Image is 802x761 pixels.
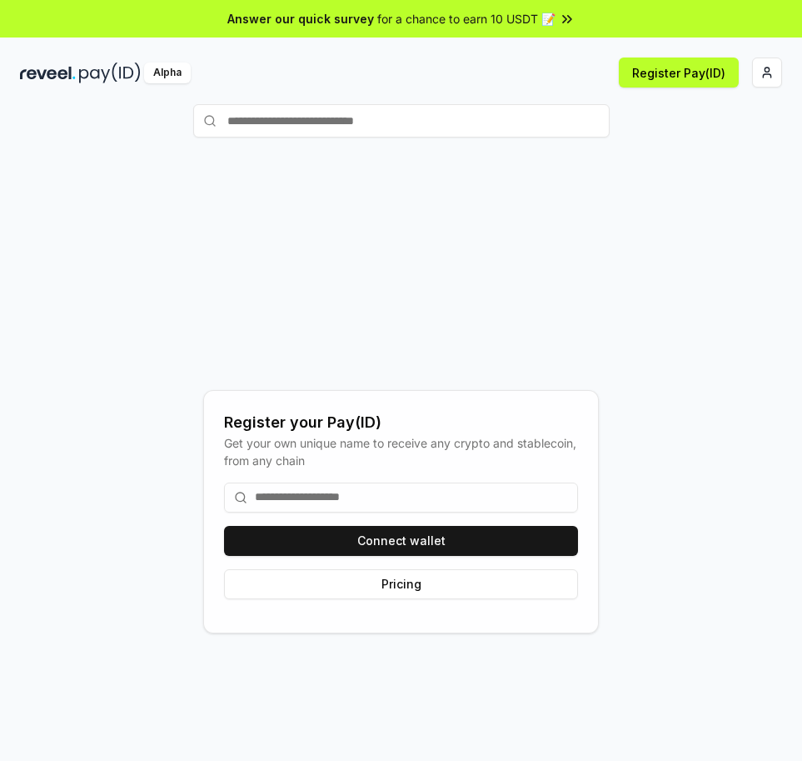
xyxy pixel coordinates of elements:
button: Register Pay(ID) [619,58,739,88]
span: Answer our quick survey [227,10,374,28]
div: Register your Pay(ID) [224,411,578,434]
img: reveel_dark [20,63,76,83]
div: Get your own unique name to receive any crypto and stablecoin, from any chain [224,434,578,469]
img: pay_id [79,63,141,83]
button: Pricing [224,569,578,599]
button: Connect wallet [224,526,578,556]
div: Alpha [144,63,191,83]
span: for a chance to earn 10 USDT 📝 [377,10,555,28]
